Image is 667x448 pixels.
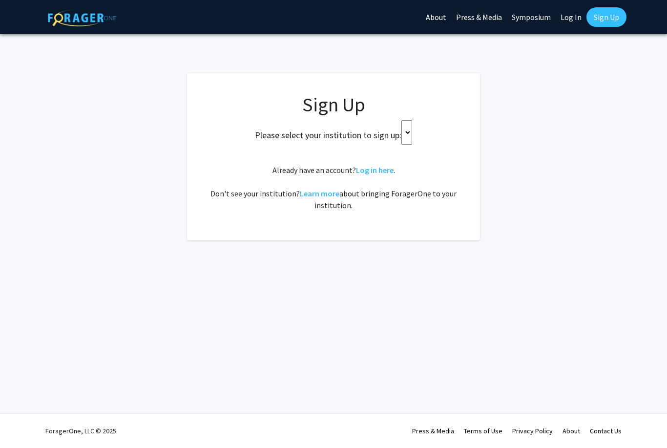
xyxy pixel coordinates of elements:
[586,7,626,27] a: Sign Up
[48,9,116,26] img: ForagerOne Logo
[356,165,394,175] a: Log in here
[464,427,502,435] a: Terms of Use
[590,427,622,435] a: Contact Us
[255,130,401,141] h2: Please select your institution to sign up:
[45,414,116,448] div: ForagerOne, LLC © 2025
[412,427,454,435] a: Press & Media
[512,427,553,435] a: Privacy Policy
[207,164,460,211] div: Already have an account? . Don't see your institution? about bringing ForagerOne to your institut...
[563,427,580,435] a: About
[300,189,339,198] a: Learn more about bringing ForagerOne to your institution
[207,93,460,116] h1: Sign Up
